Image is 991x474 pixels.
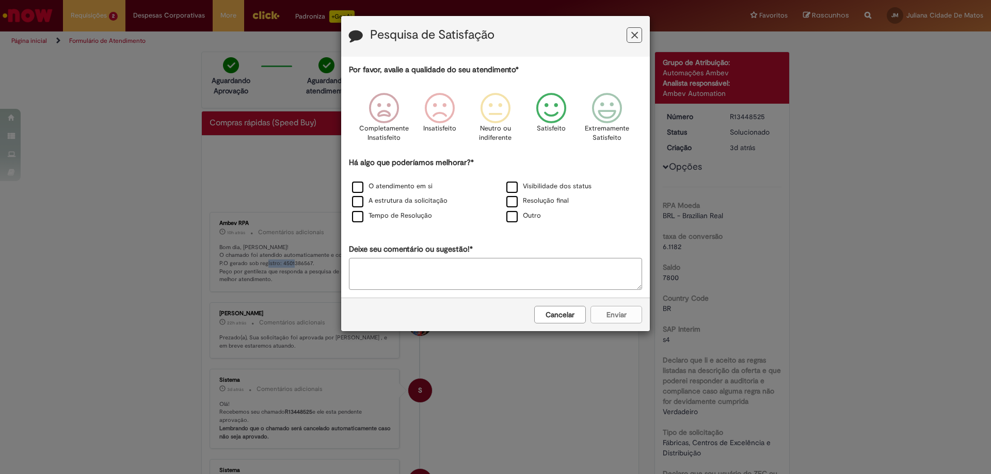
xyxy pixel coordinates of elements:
div: Neutro ou indiferente [469,85,522,156]
label: O atendimento em si [352,182,433,191]
div: Há algo que poderíamos melhorar?* [349,157,642,224]
label: Pesquisa de Satisfação [370,28,494,42]
label: Resolução final [506,196,569,206]
p: Neutro ou indiferente [477,124,514,143]
p: Insatisfeito [423,124,456,134]
p: Completamente Insatisfeito [359,124,409,143]
label: A estrutura da solicitação [352,196,447,206]
button: Cancelar [534,306,586,323]
div: Completamente Insatisfeito [357,85,410,156]
div: Satisfeito [525,85,578,156]
div: Extremamente Satisfeito [581,85,633,156]
label: Tempo de Resolução [352,211,432,221]
label: Outro [506,211,541,221]
p: Satisfeito [537,124,566,134]
label: Deixe seu comentário ou sugestão!* [349,244,473,255]
div: Insatisfeito [413,85,466,156]
p: Extremamente Satisfeito [585,124,629,143]
label: Visibilidade dos status [506,182,592,191]
label: Por favor, avalie a qualidade do seu atendimento* [349,64,519,75]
